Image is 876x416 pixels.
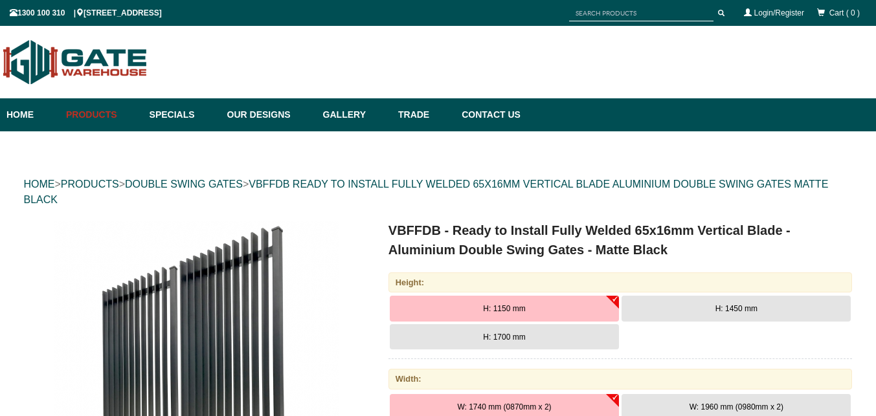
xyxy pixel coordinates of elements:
h1: VBFFDB - Ready to Install Fully Welded 65x16mm Vertical Blade - Aluminium Double Swing Gates - Ma... [388,221,853,259]
button: H: 1450 mm [622,296,851,322]
a: DOUBLE SWING GATES [125,179,243,190]
div: Width: [388,369,853,389]
span: Cart ( 0 ) [829,8,860,17]
a: Our Designs [221,98,317,131]
span: H: 1150 mm [483,304,525,313]
span: W: 1740 mm (0870mm x 2) [457,402,551,411]
div: Height: [388,272,853,292]
span: H: 1450 mm [715,304,758,313]
a: Contact Us [455,98,521,131]
a: HOME [24,179,55,190]
a: Login/Register [754,8,804,17]
span: W: 1960 mm (0980mm x 2) [690,402,783,411]
a: Trade [392,98,455,131]
span: H: 1700 mm [483,333,525,342]
div: > > > [24,164,853,221]
a: VBFFDB READY TO INSTALL FULLY WELDED 65X16MM VERTICAL BLADE ALUMINIUM DOUBLE SWING GATES MATTE BLACK [24,179,829,205]
span: 1300 100 310 | [STREET_ADDRESS] [10,8,162,17]
input: SEARCH PRODUCTS [569,5,713,21]
button: H: 1700 mm [390,324,619,350]
a: Products [60,98,143,131]
button: H: 1150 mm [390,296,619,322]
a: PRODUCTS [61,179,119,190]
a: Home [6,98,60,131]
a: Gallery [317,98,392,131]
a: Specials [143,98,221,131]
